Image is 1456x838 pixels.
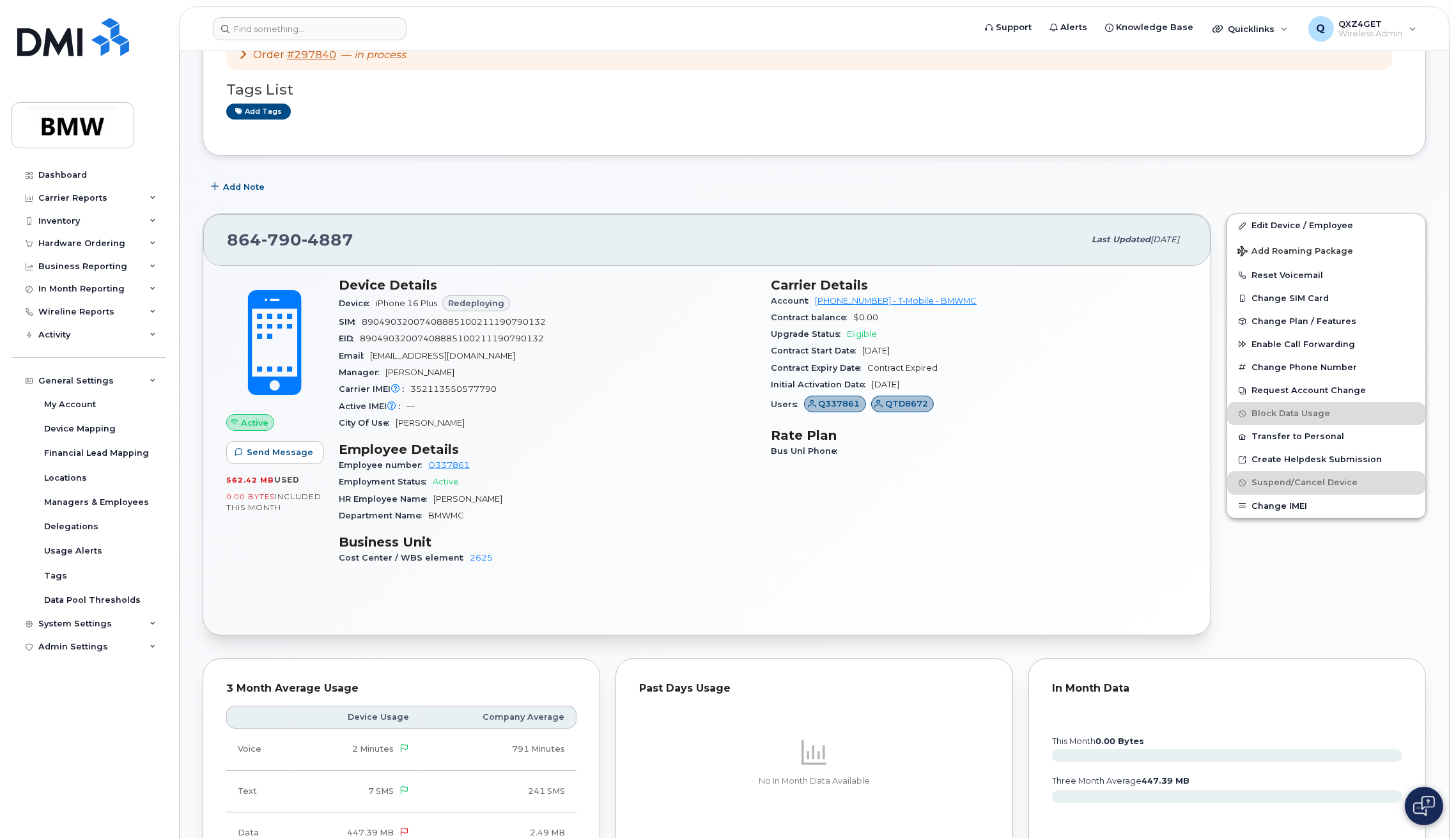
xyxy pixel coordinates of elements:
div: 3 Month Average Usage [226,682,577,695]
span: City Of Use [339,418,396,428]
span: 89049032007408885100211190790132 [362,317,546,327]
tspan: 0.00 Bytes [1096,736,1144,746]
div: Past Days Usage [639,682,989,695]
a: 2625 [470,553,493,563]
span: Bus Unl Phone [771,446,844,456]
span: Send Message [247,446,313,458]
a: QTD8672 [871,400,934,409]
a: #297840 [287,49,336,61]
h3: Employee Details [339,442,755,457]
span: 0.00 Bytes [226,492,275,501]
span: $0.00 [853,313,878,322]
span: HR Employee Name [339,494,433,504]
span: Initial Activation Date [771,380,872,389]
span: [DATE] [1150,235,1179,244]
td: Text [226,771,295,812]
h3: Tags List [226,82,1402,98]
span: Manager [339,368,385,377]
span: Carrier IMEI [339,384,410,394]
a: Q337861 [804,400,866,409]
span: Department Name [339,511,428,520]
span: Redeploying [448,297,504,309]
div: In Month Data [1052,682,1402,695]
span: Active [433,477,459,486]
span: iPhone 16 Plus [376,299,437,308]
span: Users [771,400,804,409]
span: Knowledge Base [1116,21,1193,34]
h3: Carrier Details [771,277,1188,293]
span: QXZ4GET [1339,19,1403,29]
span: Wireless Admin [1339,29,1403,39]
th: Device Usage [295,706,421,729]
button: Change IMEI [1227,495,1425,518]
span: 2 Minutes [352,744,394,754]
span: [PERSON_NAME] [385,368,454,377]
button: Change Plan / Features [1227,310,1425,333]
button: Add Roaming Package [1227,237,1425,263]
span: Order [253,49,284,61]
a: Support [976,15,1041,40]
span: Suspend/Cancel Device [1251,478,1358,488]
span: EID [339,334,360,343]
span: 447.39 MB [347,828,394,837]
span: included this month [226,492,321,513]
span: 7 SMS [368,786,394,796]
td: Voice [226,729,295,770]
span: Quicklinks [1228,24,1274,34]
span: Q337861 [819,398,860,410]
em: in process [354,49,406,61]
p: No In Month Data Available [639,775,989,787]
span: Employee number [339,460,428,470]
span: 352113550577790 [410,384,497,394]
button: Send Message [226,441,324,464]
span: Device [339,299,376,308]
span: 4887 [302,230,353,249]
input: Find something... [213,17,407,40]
span: [DATE] [872,380,899,389]
text: three month average [1051,776,1189,786]
button: Request Account Change [1227,379,1425,402]
span: Email [339,351,370,361]
span: Contract balance [771,313,853,322]
img: Open chat [1413,796,1435,816]
span: Upgrade Status [771,329,847,339]
a: [PHONE_NUMBER] - T-Mobile - BMWMC [815,296,977,306]
span: Active [241,417,268,429]
span: Employment Status [339,477,433,486]
span: QTD8672 [885,398,928,410]
button: Enable Call Forwarding [1227,333,1425,356]
div: Quicklinks [1204,16,1297,42]
button: Change Phone Number [1227,356,1425,379]
span: Q [1317,21,1326,36]
tspan: 447.39 MB [1142,776,1189,786]
text: this month [1051,736,1144,746]
span: Contract Expiry Date [771,363,867,373]
button: Reset Voicemail [1227,264,1425,287]
span: Support [996,21,1032,34]
span: [EMAIL_ADDRESS][DOMAIN_NAME] [370,351,515,361]
span: [PERSON_NAME] [396,418,465,428]
button: Block Data Usage [1227,402,1425,425]
span: — [341,49,406,61]
a: Knowledge Base [1096,15,1202,40]
span: — [407,401,415,411]
span: Active IMEI [339,401,407,411]
span: Change Plan / Features [1251,316,1356,326]
td: 791 Minutes [421,729,577,770]
span: 790 [261,230,302,249]
span: Add Note [223,181,265,193]
span: Add Roaming Package [1237,246,1353,258]
span: Contract Expired [867,363,938,373]
span: [PERSON_NAME] [433,494,502,504]
span: Last updated [1092,235,1150,244]
button: Transfer to Personal [1227,425,1425,448]
a: Add tags [226,104,291,120]
span: Contract Start Date [771,346,862,355]
span: BMWMC [428,511,464,520]
a: Q337861 [428,460,470,470]
span: used [274,475,300,485]
span: 562.42 MB [226,476,274,485]
span: Eligible [847,329,877,339]
h3: Rate Plan [771,428,1188,443]
button: Add Note [203,175,275,198]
